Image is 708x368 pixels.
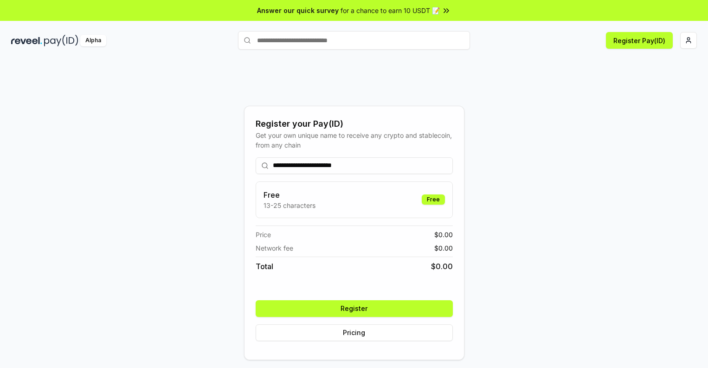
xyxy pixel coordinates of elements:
[256,300,453,317] button: Register
[434,230,453,239] span: $ 0.00
[341,6,440,15] span: for a chance to earn 10 USDT 📝
[606,32,673,49] button: Register Pay(ID)
[256,243,293,253] span: Network fee
[264,200,315,210] p: 13-25 characters
[434,243,453,253] span: $ 0.00
[264,189,315,200] h3: Free
[256,117,453,130] div: Register your Pay(ID)
[11,35,42,46] img: reveel_dark
[44,35,78,46] img: pay_id
[422,194,445,205] div: Free
[431,261,453,272] span: $ 0.00
[256,230,271,239] span: Price
[256,324,453,341] button: Pricing
[80,35,106,46] div: Alpha
[257,6,339,15] span: Answer our quick survey
[256,261,273,272] span: Total
[256,130,453,150] div: Get your own unique name to receive any crypto and stablecoin, from any chain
